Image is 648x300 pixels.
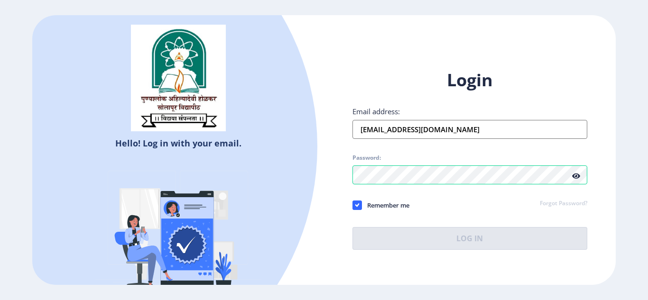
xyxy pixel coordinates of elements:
input: Email address [352,120,587,139]
img: sulogo.png [131,25,226,132]
button: Log In [352,227,587,250]
a: Forgot Password? [540,200,587,208]
label: Password: [352,154,381,162]
h1: Login [352,69,587,91]
label: Email address: [352,107,400,116]
span: Remember me [362,200,409,211]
